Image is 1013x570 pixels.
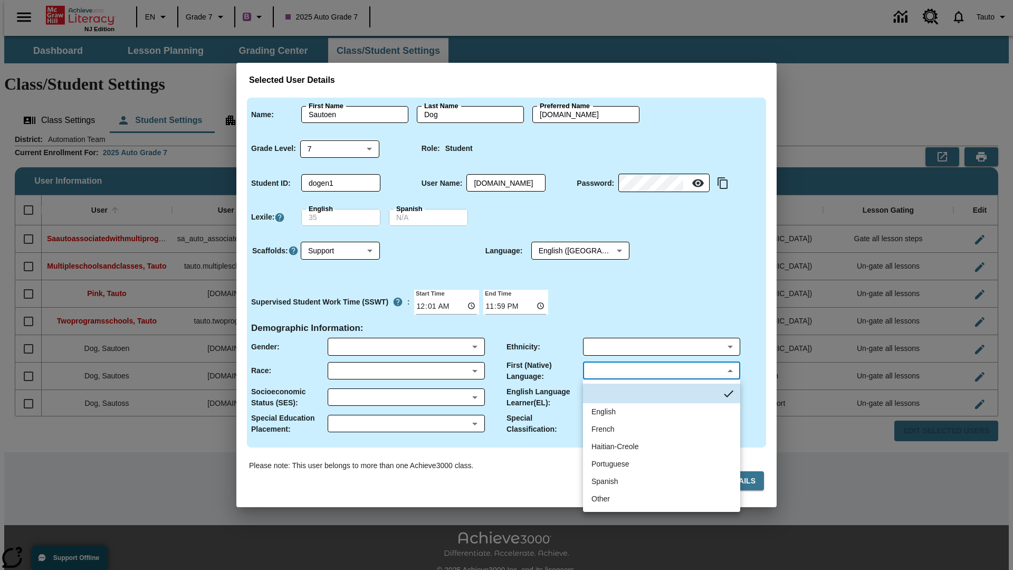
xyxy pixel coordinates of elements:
[591,459,629,470] div: Portuguese
[583,421,740,438] li: French
[583,490,740,508] li: Other
[583,473,740,490] li: Spanish
[591,493,610,505] div: Other
[591,441,638,452] div: Haitian-Creole
[591,424,615,435] div: French
[583,403,740,421] li: English
[591,476,618,487] div: Spanish
[583,438,740,455] li: Haitian-Creole
[583,455,740,473] li: Portuguese
[591,406,616,417] div: English
[583,384,740,403] li: No Item Selected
